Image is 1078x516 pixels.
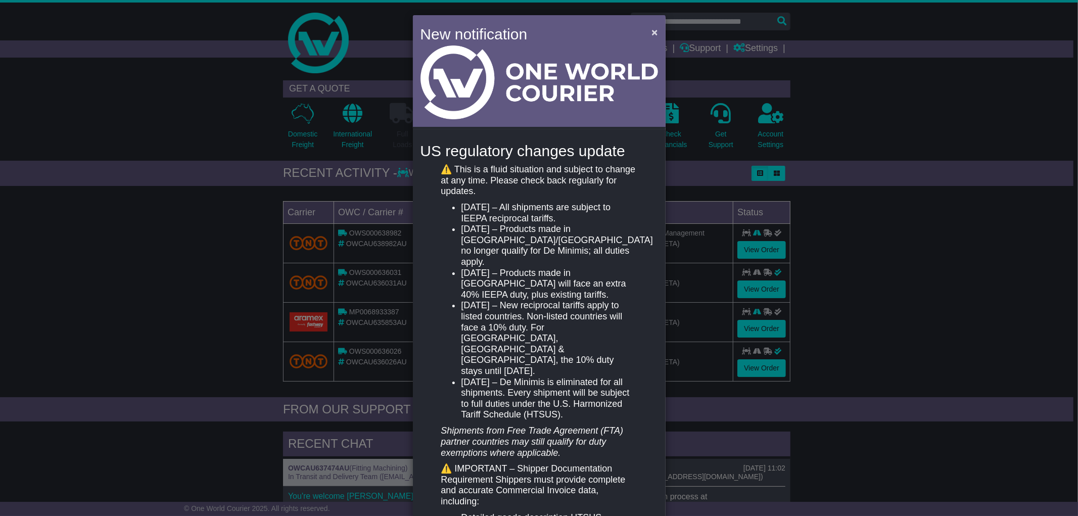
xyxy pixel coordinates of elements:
p: ⚠️ This is a fluid situation and subject to change at any time. Please check back regularly for u... [441,164,637,197]
em: Shipments from Free Trade Agreement (FTA) partner countries may still qualify for duty exemptions... [441,426,623,457]
h4: US regulatory changes update [420,143,658,159]
li: [DATE] – De Minimis is eliminated for all shipments. Every shipment will be subject to full dutie... [461,377,637,420]
h4: New notification [420,23,637,45]
li: [DATE] – Products made in [GEOGRAPHIC_DATA] will face an extra 40% IEEPA duty, plus existing tari... [461,268,637,301]
li: [DATE] – All shipments are subject to IEEPA reciprocal tariffs. [461,202,637,224]
img: Light [420,45,658,119]
button: Close [646,22,663,42]
span: × [651,26,658,38]
li: [DATE] – New reciprocal tariffs apply to listed countries. Non-listed countries will face a 10% d... [461,300,637,377]
p: ⚠️ IMPORTANT – Shipper Documentation Requirement Shippers must provide complete and accurate Comm... [441,463,637,507]
li: [DATE] – Products made in [GEOGRAPHIC_DATA]/[GEOGRAPHIC_DATA] no longer qualify for De Minimis; a... [461,224,637,267]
